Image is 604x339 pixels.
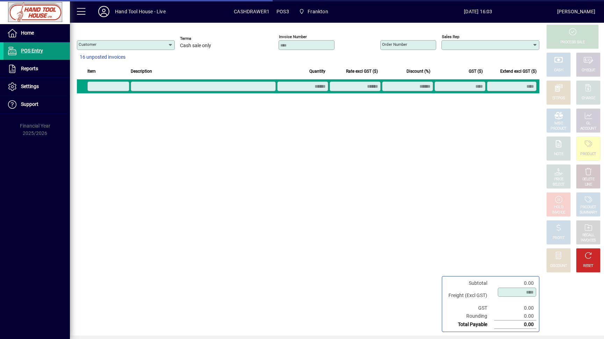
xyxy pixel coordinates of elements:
[21,84,39,89] span: Settings
[554,177,563,182] div: PRICE
[279,34,307,39] mat-label: Invoice number
[552,210,565,215] div: INVOICE
[21,48,43,53] span: POS Entry
[581,238,596,243] div: INVOICES
[445,287,494,304] td: Freight (Excl GST)
[554,121,563,126] div: MISC
[554,205,563,210] div: HOLD
[445,304,494,312] td: GST
[3,60,70,78] a: Reports
[180,43,211,49] span: Cash sale only
[494,279,536,287] td: 0.00
[557,6,595,17] div: [PERSON_NAME]
[494,304,536,312] td: 0.00
[582,68,595,73] div: CHEQUE
[583,264,594,269] div: RESET
[77,51,128,64] button: 16 unposted invoices
[560,40,585,45] div: PROCESS SALE
[442,34,459,39] mat-label: Sales rep
[550,264,567,269] div: DISCOUNT
[551,126,566,131] div: PRODUCT
[21,66,38,71] span: Reports
[445,320,494,329] td: Total Payable
[586,121,591,126] div: GL
[554,152,563,157] div: NOTE
[494,312,536,320] td: 0.00
[445,279,494,287] td: Subtotal
[582,177,594,182] div: DELETE
[580,152,596,157] div: PRODUCT
[407,67,430,75] span: Discount (%)
[469,67,483,75] span: GST ($)
[553,182,565,187] div: SELECT
[115,6,166,17] div: Hand Tool House - Live
[553,236,565,241] div: PROFIT
[582,233,595,238] div: RECALL
[580,126,596,131] div: ACCOUNT
[3,24,70,42] a: Home
[296,5,331,18] span: Frankton
[382,42,407,47] mat-label: Order number
[399,6,557,17] span: [DATE] 16:03
[500,67,537,75] span: Extend excl GST ($)
[552,96,565,101] div: EFTPOS
[3,78,70,95] a: Settings
[276,6,289,17] span: POS3
[234,6,269,17] span: CASHDRAWER1
[308,6,328,17] span: Frankton
[79,42,96,47] mat-label: Customer
[346,67,378,75] span: Rate excl GST ($)
[580,210,597,215] div: SUMMARY
[582,96,595,101] div: CHARGE
[309,67,325,75] span: Quantity
[131,67,152,75] span: Description
[87,67,96,75] span: Item
[580,205,596,210] div: PRODUCT
[3,96,70,113] a: Support
[585,182,592,187] div: LINE
[554,68,563,73] div: CASH
[80,53,125,61] span: 16 unposted invoices
[21,101,38,107] span: Support
[93,5,115,18] button: Profile
[494,320,536,329] td: 0.00
[445,312,494,320] td: Rounding
[21,30,34,36] span: Home
[180,36,222,41] span: Terms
